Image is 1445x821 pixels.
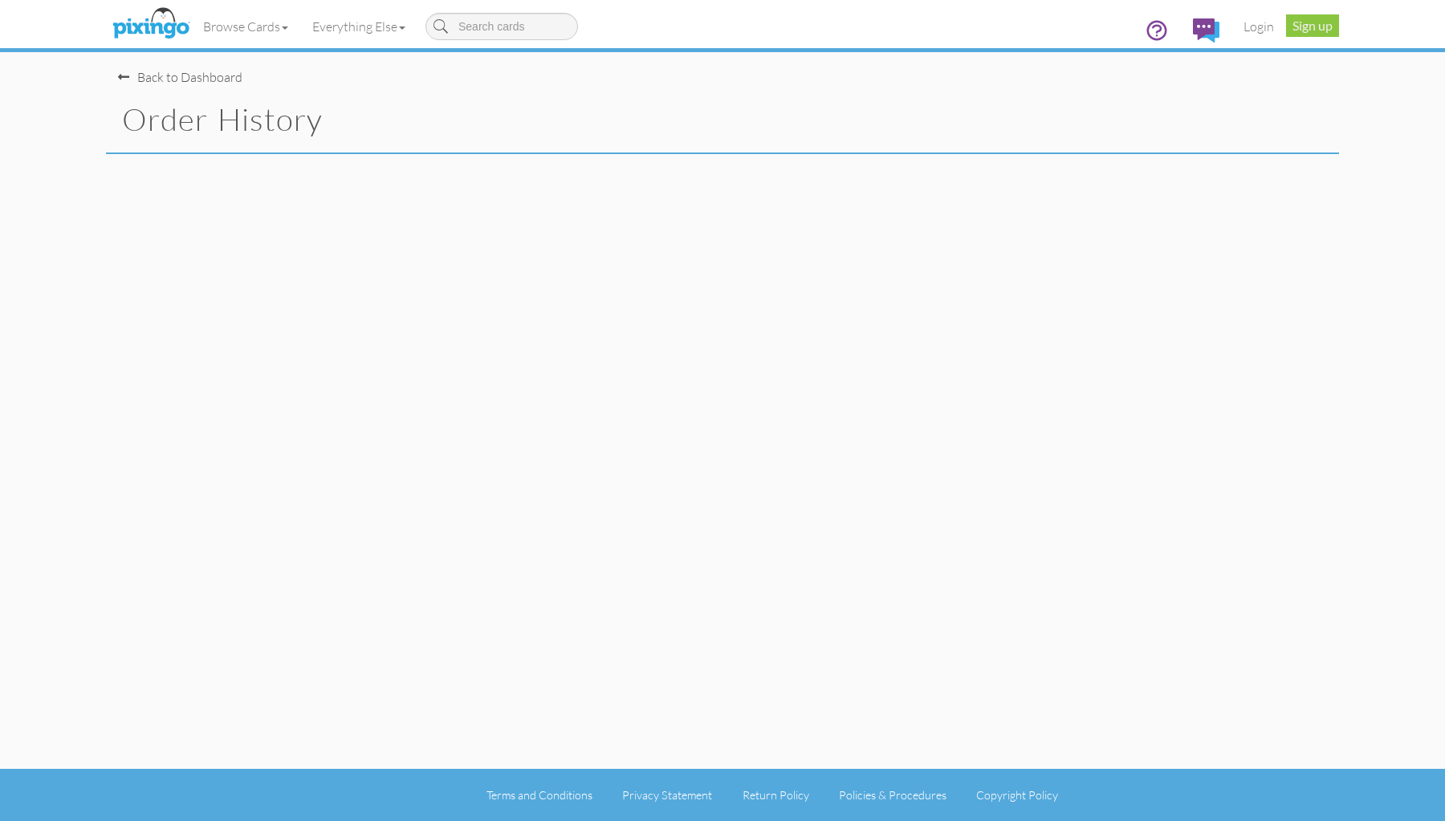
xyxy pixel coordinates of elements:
div: Back to Dashboard [118,68,242,87]
a: Sign up [1286,14,1339,37]
a: Return Policy [743,788,809,802]
a: Policies & Procedures [839,788,946,802]
a: Everything Else [300,6,417,47]
h1: Order History [122,103,1339,136]
a: Browse Cards [191,6,300,47]
a: Privacy Statement [622,788,712,802]
a: Terms and Conditions [486,788,592,802]
nav-back: Dashboard [118,52,1327,87]
a: Copyright Policy [976,788,1058,802]
a: Login [1231,6,1286,47]
img: pixingo logo [108,4,193,44]
input: Search cards [425,13,578,40]
img: comments.svg [1193,18,1219,43]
